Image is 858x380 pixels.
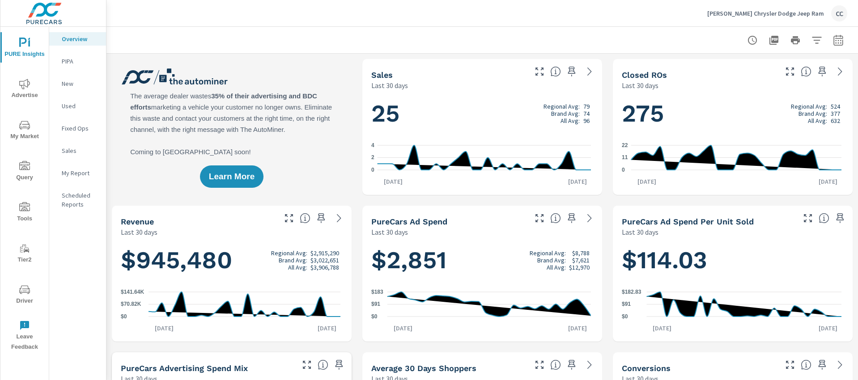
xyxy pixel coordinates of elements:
p: $8,788 [572,249,590,257]
span: This table looks at how you compare to the amount of budget you spend per channel as opposed to y... [318,359,328,370]
span: Leave Feedback [3,320,46,352]
h5: Average 30 Days Shoppers [371,363,476,373]
div: Scheduled Reports [49,189,106,211]
span: Driver [3,284,46,306]
p: $3,022,651 [310,257,339,264]
p: Scheduled Reports [62,191,99,209]
h5: Sales [371,70,393,80]
span: Save this to your personalized report [565,358,579,372]
text: 4 [371,142,374,148]
p: Last 30 days [622,227,658,237]
button: "Export Report to PDF" [765,31,783,49]
p: New [62,79,99,88]
p: [DATE] [387,324,419,333]
p: All Avg: [288,264,307,271]
p: Used [62,101,99,110]
a: See more details in report [833,64,847,79]
span: Save this to your personalized report [565,64,579,79]
div: nav menu [0,27,49,356]
div: My Report [49,166,106,180]
h5: PureCars Ad Spend Per Unit Sold [622,217,754,226]
button: Apply Filters [808,31,826,49]
h1: 25 [371,98,593,129]
p: [DATE] [631,177,663,186]
p: 79 [583,103,590,110]
div: Fixed Ops [49,122,106,135]
text: $0 [121,313,127,320]
p: Brand Avg: [537,257,566,264]
button: Make Fullscreen [532,211,547,225]
p: Brand Avg: [279,257,307,264]
span: Total sales revenue over the selected date range. [Source: This data is sourced from the dealer’s... [300,213,310,224]
h5: PureCars Ad Spend [371,217,447,226]
text: $91 [371,301,380,308]
div: Overview [49,32,106,46]
button: Print Report [786,31,804,49]
p: PIPA [62,57,99,66]
p: 96 [583,117,590,124]
text: 0 [622,167,625,173]
a: See more details in report [582,211,597,225]
button: Make Fullscreen [801,211,815,225]
h5: Revenue [121,217,154,226]
text: 11 [622,155,628,161]
span: Advertise [3,79,46,101]
p: Regional Avg: [791,103,827,110]
text: $0 [622,313,628,320]
h1: $2,851 [371,245,593,275]
text: $141.64K [121,289,144,295]
p: Last 30 days [622,80,658,91]
p: [DATE] [378,177,409,186]
text: $183 [371,289,383,295]
button: Make Fullscreen [783,64,797,79]
text: $91 [622,301,631,308]
span: Total cost of media for all PureCars channels for the selected dealership group over the selected... [550,213,561,224]
p: [PERSON_NAME] Chrysler Dodge Jeep Ram [707,9,824,17]
p: All Avg: [561,117,580,124]
text: $0 [371,313,378,320]
p: Fixed Ops [62,124,99,133]
span: Tools [3,202,46,224]
span: Tier2 [3,243,46,265]
p: Brand Avg: [551,110,580,117]
p: [DATE] [562,177,593,186]
h1: 275 [622,98,844,129]
p: Brand Avg: [799,110,827,117]
p: 377 [831,110,840,117]
p: [DATE] [812,177,844,186]
h5: Closed ROs [622,70,667,80]
span: Average cost of advertising per each vehicle sold at the dealer over the selected date range. The... [819,213,829,224]
p: 524 [831,103,840,110]
p: Overview [62,34,99,43]
button: Make Fullscreen [532,358,547,372]
a: See more details in report [582,358,597,372]
span: Save this to your personalized report [314,211,328,225]
p: Last 30 days [371,80,408,91]
div: Sales [49,144,106,157]
p: [DATE] [311,324,343,333]
h1: $114.03 [622,245,844,275]
p: Last 30 days [121,227,157,237]
div: New [49,77,106,90]
button: Make Fullscreen [783,358,797,372]
p: 632 [831,117,840,124]
p: $12,970 [569,264,590,271]
a: See more details in report [833,358,847,372]
p: [DATE] [149,324,180,333]
span: Query [3,161,46,183]
button: Select Date Range [829,31,847,49]
p: Regional Avg: [271,249,307,257]
span: Learn More [209,173,255,181]
h5: PureCars Advertising Spend Mix [121,363,248,373]
span: Save this to your personalized report [815,358,829,372]
button: Make Fullscreen [282,211,296,225]
span: A rolling 30 day total of daily Shoppers on the dealership website, averaged over the selected da... [550,359,561,370]
p: [DATE] [562,324,593,333]
text: 0 [371,167,374,173]
div: PIPA [49,55,106,68]
h5: Conversions [622,363,671,373]
span: Number of Repair Orders Closed by the selected dealership group over the selected time range. [So... [801,66,811,77]
span: Save this to your personalized report [815,64,829,79]
text: 2 [371,155,374,161]
p: 74 [583,110,590,117]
